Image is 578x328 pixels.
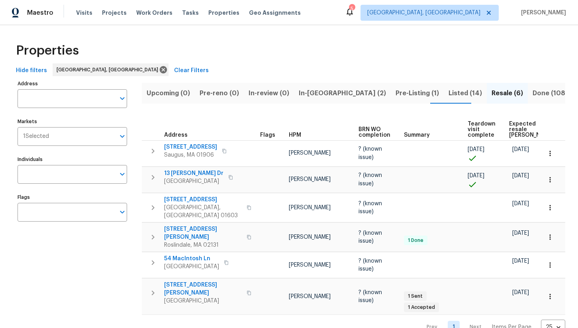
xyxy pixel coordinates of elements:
button: Open [117,93,128,104]
span: Visits [76,9,92,17]
span: Properties [208,9,239,17]
span: [DATE] [512,290,529,295]
span: [PERSON_NAME] [518,9,566,17]
span: ? (known issue) [359,258,382,272]
span: ? (known issue) [359,173,382,186]
span: 54 MacIntosh Ln [164,255,219,263]
span: 13 [PERSON_NAME] Dr [164,169,223,177]
button: Clear Filters [171,63,212,78]
span: Projects [102,9,127,17]
label: Markets [18,119,127,124]
span: Hide filters [16,66,47,76]
span: Work Orders [136,9,172,17]
span: Pre-reno (0) [200,88,239,99]
span: [PERSON_NAME] [289,205,331,210]
span: [GEOGRAPHIC_DATA] [164,177,223,185]
span: [DATE] [512,230,529,236]
span: Saugus, MA 01906 [164,151,217,159]
span: [PERSON_NAME] [289,294,331,299]
span: Flags [260,132,275,138]
span: ? (known issue) [359,146,382,160]
span: [PERSON_NAME] [289,150,331,156]
span: 1 Sent [405,293,426,300]
div: [GEOGRAPHIC_DATA], [GEOGRAPHIC_DATA] [53,63,169,76]
span: Summary [404,132,430,138]
span: [PERSON_NAME] [289,234,331,240]
button: Hide filters [13,63,50,78]
span: [STREET_ADDRESS] [164,143,217,151]
span: [GEOGRAPHIC_DATA], [GEOGRAPHIC_DATA] [367,9,480,17]
span: [PERSON_NAME] [289,262,331,268]
span: 1 Selected [23,133,49,140]
span: Geo Assignments [249,9,301,17]
span: 1 Accepted [405,304,438,311]
span: [STREET_ADDRESS][PERSON_NAME] [164,281,242,297]
span: [DATE] [468,147,484,152]
span: [GEOGRAPHIC_DATA] [164,297,242,305]
span: Listed (14) [449,88,482,99]
span: [STREET_ADDRESS] [164,196,242,204]
span: [DATE] [512,258,529,264]
span: Tasks [182,10,199,16]
span: [DATE] [468,173,484,179]
span: In-review (0) [249,88,289,99]
span: 1 Done [405,237,427,244]
label: Individuals [18,157,127,162]
span: ? (known issue) [359,201,382,214]
span: Maestro [27,9,53,17]
span: [DATE] [512,201,529,206]
span: ? (known issue) [359,230,382,244]
span: In-[GEOGRAPHIC_DATA] (2) [299,88,386,99]
span: HPM [289,132,301,138]
span: Teardown visit complete [468,121,496,138]
span: [DATE] [512,147,529,152]
div: 5 [349,5,355,13]
span: ? (known issue) [359,290,382,303]
span: Done (108) [533,88,568,99]
button: Open [117,131,128,142]
span: [GEOGRAPHIC_DATA], [GEOGRAPHIC_DATA] [57,66,161,74]
label: Address [18,81,127,86]
span: Roslindale, MA 02131 [164,241,242,249]
span: Resale (6) [492,88,523,99]
button: Open [117,169,128,180]
span: Properties [16,47,79,55]
span: Expected resale [PERSON_NAME] [509,121,554,138]
span: Address [164,132,188,138]
span: [PERSON_NAME] [289,177,331,182]
span: [GEOGRAPHIC_DATA], [GEOGRAPHIC_DATA] 01603 [164,204,242,220]
span: Upcoming (0) [147,88,190,99]
span: Pre-Listing (1) [396,88,439,99]
label: Flags [18,195,127,200]
span: [GEOGRAPHIC_DATA] [164,263,219,271]
span: [DATE] [512,173,529,179]
button: Open [117,206,128,218]
span: BRN WO completion [359,127,390,138]
span: [STREET_ADDRESS][PERSON_NAME] [164,225,242,241]
span: Clear Filters [174,66,209,76]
